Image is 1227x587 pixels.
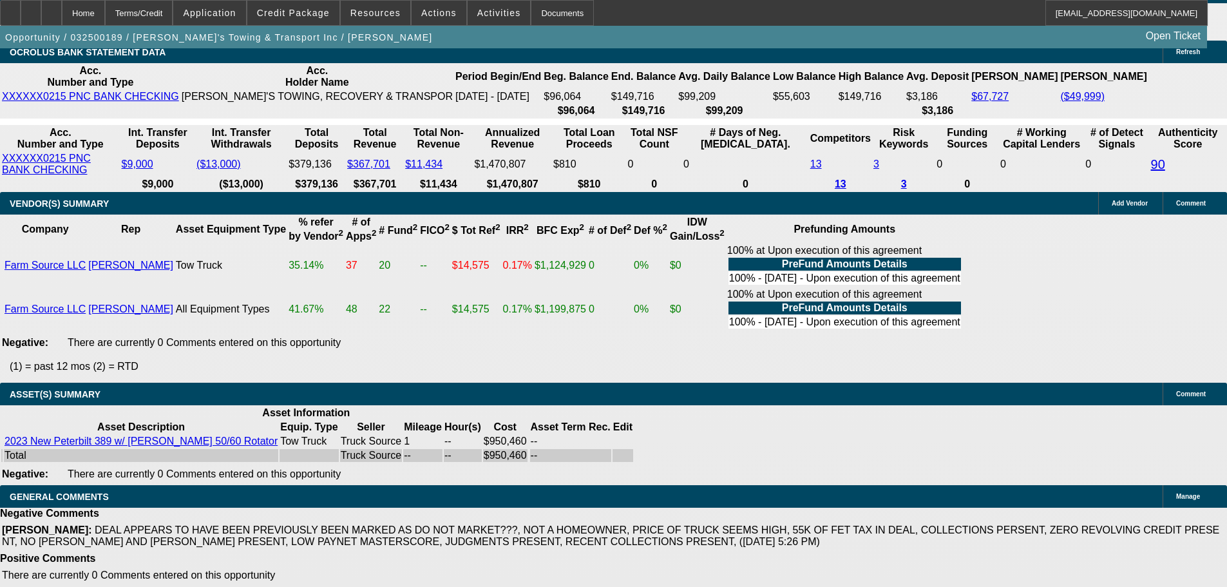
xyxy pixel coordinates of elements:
[1112,200,1148,207] span: Add Vendor
[288,178,345,191] th: $379,136
[122,159,153,169] a: $9,000
[196,178,287,191] th: ($13,000)
[121,224,140,235] b: Rep
[412,1,466,25] button: Actions
[1176,390,1206,398] span: Comment
[611,90,676,103] td: $149,716
[347,126,403,151] th: Total Revenue
[669,244,725,287] td: $0
[175,244,287,287] td: Tow Truck
[247,1,339,25] button: Credit Package
[1151,157,1165,171] a: 90
[196,126,287,151] th: Int. Transfer Withdrawals
[678,64,771,89] th: Avg. Daily Balance
[378,288,418,331] td: 22
[588,244,632,287] td: 0
[794,224,895,235] b: Prefunding Amounts
[772,64,837,89] th: Low Balance
[473,178,551,191] th: $1,470,807
[5,303,86,314] a: Farm Source LLC
[683,178,808,191] th: 0
[339,228,343,238] sup: 2
[483,449,528,462] td: $950,460
[633,244,668,287] td: 0%
[493,421,517,432] b: Cost
[2,524,1219,547] span: DEAL APPEARS TO HAVE BEEN PREVIOUSLY BEEN MARKED AS DO NOT MARKET???, NOT A HOMEOWNER, PRICE OF T...
[341,1,410,25] button: Resources
[452,244,501,287] td: $14,575
[669,288,725,331] td: $0
[403,435,442,448] td: 1
[810,126,871,151] th: Competitors
[627,152,681,177] td: 0
[1176,200,1206,207] span: Comment
[474,159,551,170] div: $1,470,807
[782,258,908,269] b: PreFund Amounts Details
[2,468,48,479] b: Negative:
[1141,25,1206,47] a: Open Ticket
[611,104,676,117] th: $149,716
[444,222,449,232] sup: 2
[531,421,611,432] b: Asset Term Rec.
[634,225,667,236] b: Def %
[670,217,725,242] b: IDW Gain/Loss
[288,126,345,151] th: Total Deposits
[678,90,771,103] td: $99,209
[340,435,403,448] td: Truck Source
[543,90,609,103] td: $96,064
[404,126,472,151] th: Total Non-Revenue
[2,524,92,535] b: [PERSON_NAME]:
[678,104,771,117] th: $99,209
[524,222,528,232] sup: 2
[1060,64,1148,89] th: [PERSON_NAME]
[420,225,450,236] b: FICO
[68,468,341,479] span: There are currently 0 Comments entered on this opportunity
[473,126,551,151] th: Annualized Revenue
[288,244,344,287] td: 35.14%
[280,435,338,448] td: Tow Truck
[455,64,542,89] th: Period Begin/End
[1176,493,1200,500] span: Manage
[257,8,330,18] span: Credit Package
[2,337,48,348] b: Negative:
[378,244,418,287] td: 20
[357,421,385,432] b: Seller
[810,159,822,169] a: 13
[405,159,442,169] a: $11,434
[553,178,625,191] th: $810
[683,126,808,151] th: # Days of Neg. [MEDICAL_DATA].
[530,421,611,434] th: Asset Term Recommendation
[97,421,185,432] b: Asset Description
[419,288,450,331] td: --
[1,64,180,89] th: Acc. Number and Type
[10,492,109,502] span: GENERAL COMMENTS
[444,435,482,448] td: --
[88,303,173,314] a: [PERSON_NAME]
[347,178,403,191] th: $367,701
[502,288,533,331] td: 0.17%
[543,64,609,89] th: Beg. Balance
[379,225,417,236] b: # Fund
[421,8,457,18] span: Actions
[971,64,1058,89] th: [PERSON_NAME]
[419,244,450,287] td: --
[971,91,1009,102] a: $67,727
[728,272,961,285] td: 100% - [DATE] - Upon execution of this agreement
[413,222,417,232] sup: 2
[2,570,275,581] span: There are currently 0 Comments entered on this opportunity
[543,104,609,117] th: $96,064
[727,245,962,286] div: 100% at Upon execution of this agreement
[280,421,338,434] th: Equip. Type
[627,222,631,232] sup: 2
[613,421,633,434] th: Edit
[175,288,287,331] td: All Equipment Types
[121,126,195,151] th: Int. Transfer Deposits
[22,224,69,235] b: Company
[936,178,998,191] th: 0
[553,152,625,177] td: $810
[483,435,528,448] td: $950,460
[1000,126,1083,151] th: # Working Capital Lenders
[534,244,587,287] td: $1,124,929
[121,178,195,191] th: $9,000
[1,126,120,151] th: Acc. Number and Type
